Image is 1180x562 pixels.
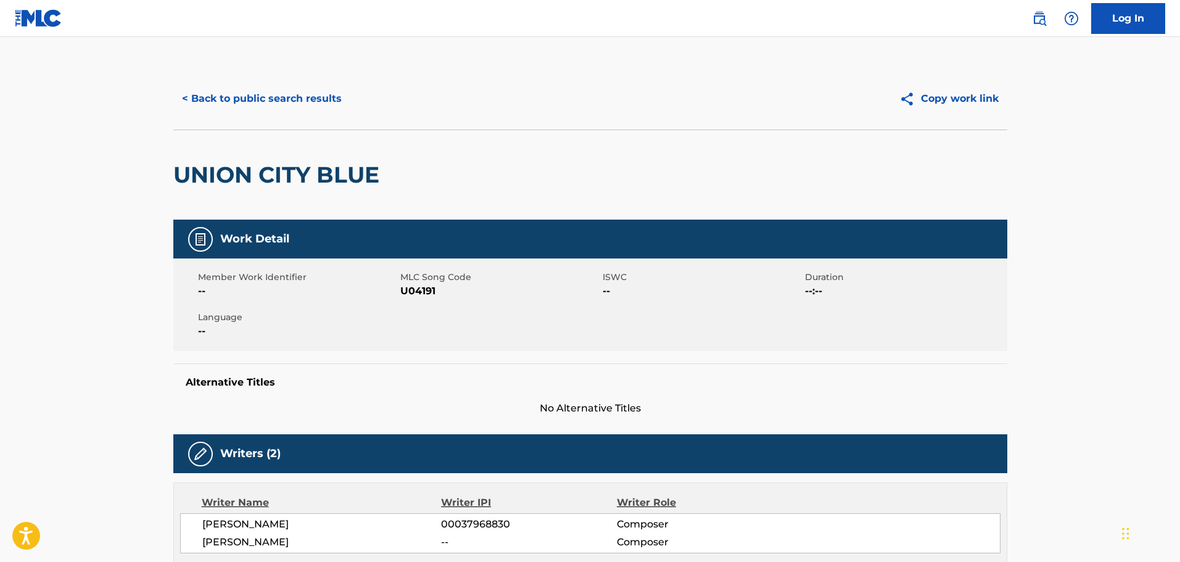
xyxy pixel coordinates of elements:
[805,271,1004,284] span: Duration
[173,401,1007,416] span: No Alternative Titles
[173,83,350,114] button: < Back to public search results
[400,271,600,284] span: MLC Song Code
[198,324,397,339] span: --
[899,91,921,107] img: Copy work link
[173,161,386,189] h2: UNION CITY BLUE
[441,535,616,550] span: --
[202,517,442,532] span: [PERSON_NAME]
[1032,11,1047,26] img: search
[202,535,442,550] span: [PERSON_NAME]
[198,311,397,324] span: Language
[186,376,995,389] h5: Alternative Titles
[15,9,62,27] img: MLC Logo
[891,83,1007,114] button: Copy work link
[220,232,289,246] h5: Work Detail
[400,284,600,299] span: U04191
[1059,6,1084,31] div: Help
[1122,515,1129,552] div: Drag
[617,517,777,532] span: Composer
[220,447,281,461] h5: Writers (2)
[603,271,802,284] span: ISWC
[1064,11,1079,26] img: help
[805,284,1004,299] span: --:--
[202,495,442,510] div: Writer Name
[198,284,397,299] span: --
[603,284,802,299] span: --
[1027,6,1052,31] a: Public Search
[1118,503,1180,562] iframe: Chat Widget
[617,535,777,550] span: Composer
[617,495,777,510] div: Writer Role
[198,271,397,284] span: Member Work Identifier
[441,495,617,510] div: Writer IPI
[193,447,208,461] img: Writers
[1091,3,1165,34] a: Log In
[193,232,208,247] img: Work Detail
[441,517,616,532] span: 00037968830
